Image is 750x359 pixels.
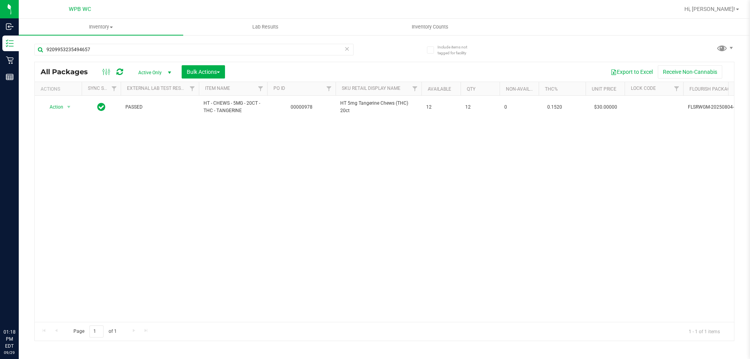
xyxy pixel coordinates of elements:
input: 1 [89,325,104,338]
span: 12 [426,104,456,111]
a: Non-Available [506,86,541,92]
span: HT - CHEWS - 5MG - 20CT - THC - TANGERINE [204,100,262,114]
span: WPB WC [69,6,91,13]
a: PO ID [273,86,285,91]
a: Filter [670,82,683,95]
span: HT 5mg Tangerine Chews (THC) 20ct [340,100,417,114]
span: 0.1520 [543,102,566,113]
inline-svg: Inventory [6,39,14,47]
a: Inventory [19,19,183,35]
span: 0 [504,104,534,111]
span: Action [43,102,64,113]
a: Filter [323,82,336,95]
a: Sku Retail Display Name [342,86,400,91]
span: Include items not tagged for facility [437,44,477,56]
a: Filter [108,82,121,95]
a: External Lab Test Result [127,86,188,91]
span: Clear [344,44,350,54]
div: Actions [41,86,79,92]
span: Inventory Counts [401,23,459,30]
a: 00000978 [291,104,312,110]
span: 12 [465,104,495,111]
span: Inventory [19,23,183,30]
span: All Packages [41,68,96,76]
button: Export to Excel [605,65,658,79]
span: 1 - 1 of 1 items [682,325,726,337]
a: Lab Results [183,19,348,35]
inline-svg: Inbound [6,23,14,30]
button: Bulk Actions [182,65,225,79]
input: Search Package ID, Item Name, SKU, Lot or Part Number... [34,44,354,55]
a: Flourish Package ID [689,86,739,92]
p: 09/29 [4,350,15,355]
span: select [64,102,74,113]
a: Lock Code [631,86,656,91]
iframe: Resource center [8,296,31,320]
span: In Sync [97,102,105,113]
a: THC% [545,86,558,92]
a: Filter [409,82,421,95]
p: 01:18 PM EDT [4,329,15,350]
inline-svg: Retail [6,56,14,64]
a: Unit Price [592,86,616,92]
span: Bulk Actions [187,69,220,75]
a: Item Name [205,86,230,91]
button: Receive Non-Cannabis [658,65,722,79]
iframe: Resource center unread badge [23,295,32,305]
span: Lab Results [242,23,289,30]
a: Sync Status [88,86,118,91]
inline-svg: Reports [6,73,14,81]
a: Filter [186,82,199,95]
a: Filter [254,82,267,95]
a: Available [428,86,451,92]
a: Qty [467,86,475,92]
span: Page of 1 [67,325,123,338]
a: Inventory Counts [348,19,512,35]
span: $30.00000 [590,102,621,113]
span: PASSED [125,104,194,111]
span: Hi, [PERSON_NAME]! [684,6,735,12]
